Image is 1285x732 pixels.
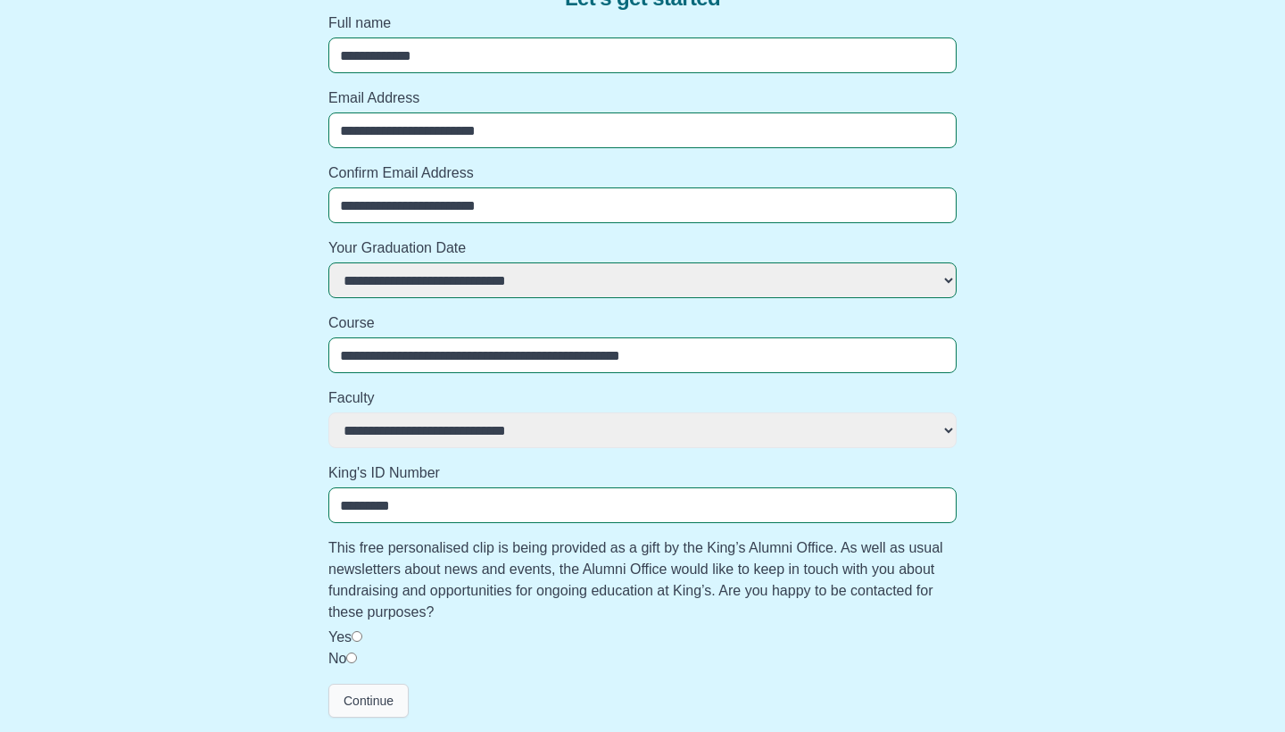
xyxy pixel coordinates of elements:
label: Email Address [328,87,957,109]
label: This free personalised clip is being provided as a gift by the King’s Alumni Office. As well as u... [328,537,957,623]
label: Confirm Email Address [328,162,957,184]
label: No [328,651,346,666]
label: Course [328,312,957,334]
button: Continue [328,684,409,718]
label: Full name [328,12,957,34]
label: Faculty [328,387,957,409]
label: Your Graduation Date [328,237,957,259]
label: King's ID Number [328,462,957,484]
label: Yes [328,629,352,645]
